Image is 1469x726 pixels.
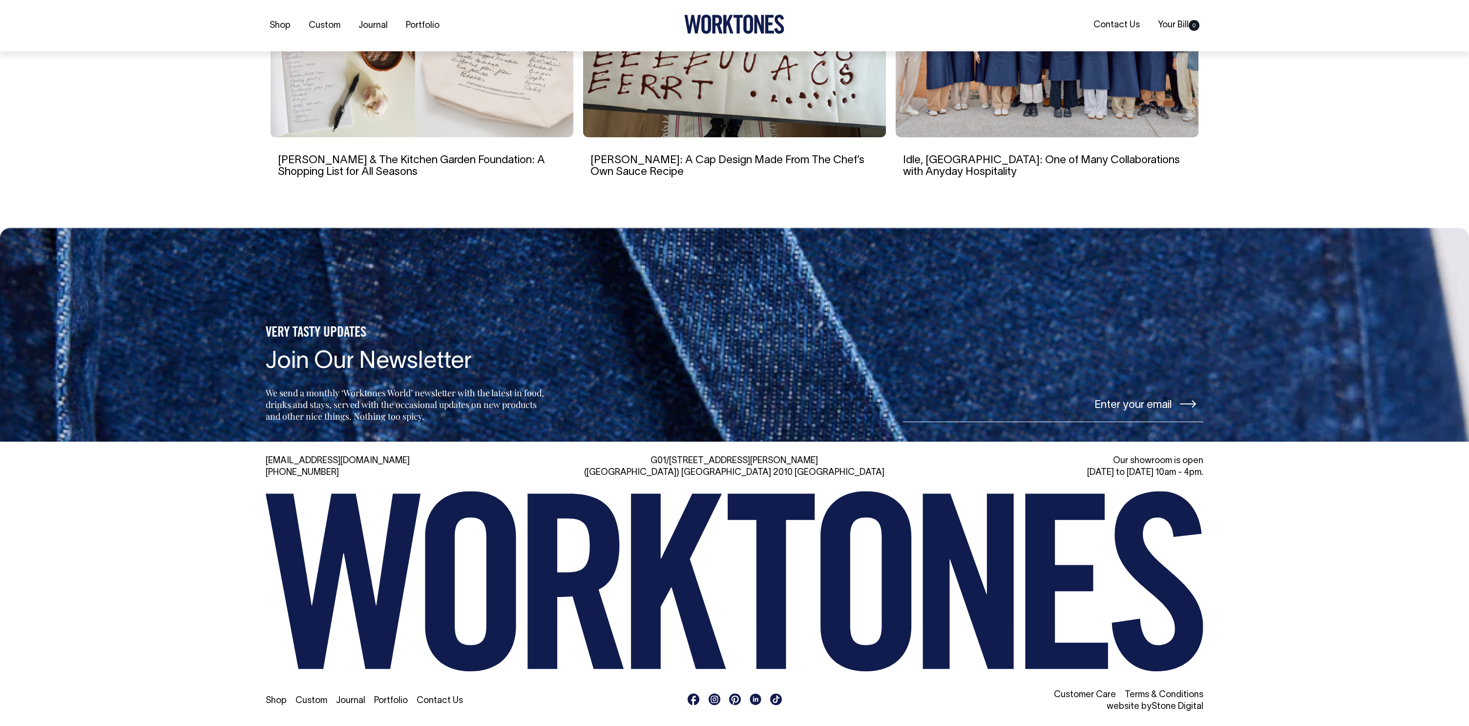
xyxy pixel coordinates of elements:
[266,469,339,477] a: [PHONE_NUMBER]
[1154,17,1203,33] a: Your Bill0
[1054,691,1116,699] a: Customer Care
[305,18,344,34] a: Custom
[901,455,1203,479] div: Our showroom is open [DATE] to [DATE] 10am - 4pm.
[1152,703,1203,711] a: Stone Digital
[266,457,410,465] a: [EMAIL_ADDRESS][DOMAIN_NAME]
[583,455,886,479] div: G01/[STREET_ADDRESS][PERSON_NAME] ([GEOGRAPHIC_DATA]) [GEOGRAPHIC_DATA] 2010 [GEOGRAPHIC_DATA]
[901,701,1203,713] li: website by
[295,697,327,705] a: Custom
[355,18,392,34] a: Journal
[903,385,1203,422] input: Enter your email
[402,18,443,34] a: Portfolio
[417,697,463,705] a: Contact Us
[374,697,408,705] a: Portfolio
[903,155,1180,177] a: Idle, [GEOGRAPHIC_DATA]: One of Many Collaborations with Anyday Hospitality
[266,325,547,342] h5: VERY TASTY UPDATES
[1125,691,1203,699] a: Terms & Conditions
[266,387,547,422] p: We send a monthly ‘Worktones World’ newsletter with the latest in food, drinks and stays, served ...
[266,349,547,375] h4: Join Our Newsletter
[266,697,287,705] a: Shop
[1090,17,1144,33] a: Contact Us
[278,155,545,177] a: [PERSON_NAME] & The Kitchen Garden Foundation: A Shopping List for All Seasons
[1189,20,1199,31] span: 0
[590,155,864,177] a: [PERSON_NAME]: A Cap Design Made From The Chef’s Own Sauce Recipe
[336,697,365,705] a: Journal
[266,18,294,34] a: Shop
